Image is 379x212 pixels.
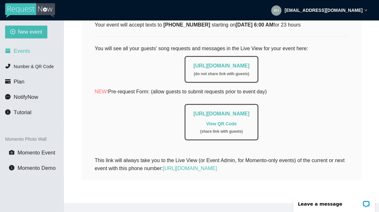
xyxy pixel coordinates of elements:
[5,79,11,84] span: credit-card
[14,64,54,69] span: Number & QR Code
[5,48,11,53] span: calendar
[95,156,348,172] div: This link will always take you to the Live View (or Event Admin, for Momento-only events) of the ...
[9,165,14,170] span: info-circle
[5,26,47,38] button: plus-circleNew event
[9,150,14,155] span: camera
[5,94,11,99] span: message
[95,44,348,148] div: You will see all your guests' song requests and messages in the Live View for your event here:
[14,48,30,54] span: Events
[18,28,42,36] span: New event
[5,3,55,18] img: RequestNow
[95,21,348,29] div: Your event will accept texts to starting on for 23 hours
[206,121,237,126] a: View QR Code
[271,5,281,16] img: aaa7bb0bfbf9eacfe7a42b5dcf2cbb08
[193,63,249,68] a: [URL][DOMAIN_NAME]
[163,22,210,27] b: [PHONE_NUMBER]
[193,111,249,116] a: [URL][DOMAIN_NAME]
[95,88,348,96] p: Pre-request Form: (allow guests to submit requests prior to event day)
[14,94,38,100] span: NotifyNow
[14,79,25,85] span: Plan
[5,109,11,115] span: info-circle
[235,22,273,27] b: [DATE] 6:00 AM
[163,166,217,171] a: [URL][DOMAIN_NAME]
[18,165,56,171] span: Momento Demo
[364,9,367,12] span: down
[95,89,108,94] span: NEW!
[289,192,379,212] iframe: LiveChat chat widget
[14,109,31,115] span: Tutorial
[18,150,55,156] span: Momento Event
[285,8,363,13] strong: [EMAIL_ADDRESS][DOMAIN_NAME]
[193,71,249,77] div: ( do not share link with guests )
[10,29,15,35] span: plus-circle
[5,63,11,69] span: phone
[193,129,249,135] div: ( share link with guests )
